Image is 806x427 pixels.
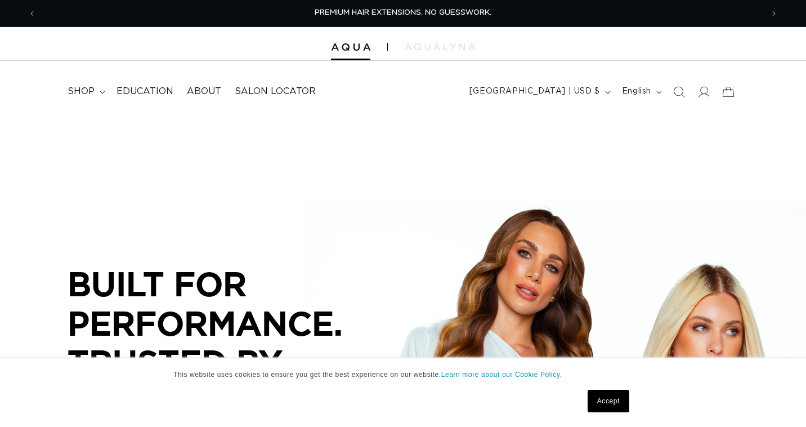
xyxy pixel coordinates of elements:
[110,79,180,104] a: Education
[235,86,316,97] span: Salon Locator
[117,86,173,97] span: Education
[615,81,666,103] button: English
[666,79,691,104] summary: Search
[68,264,405,421] p: BUILT FOR PERFORMANCE. TRUSTED BY PROFESSIONALS.
[762,3,786,24] button: Next announcement
[61,79,110,104] summary: shop
[20,3,44,24] button: Previous announcement
[331,43,370,51] img: Aqua Hair Extensions
[469,86,600,97] span: [GEOGRAPHIC_DATA] | USD $
[180,79,228,104] a: About
[173,370,633,380] p: This website uses cookies to ensure you get the best experience on our website.
[315,9,491,16] span: PREMIUM HAIR EXTENSIONS. NO GUESSWORK.
[441,371,562,379] a: Learn more about our Cookie Policy.
[588,390,629,412] a: Accept
[463,81,615,103] button: [GEOGRAPHIC_DATA] | USD $
[68,86,95,97] span: shop
[405,43,475,50] img: aqualyna.com
[187,86,221,97] span: About
[622,86,651,97] span: English
[228,79,323,104] a: Salon Locator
